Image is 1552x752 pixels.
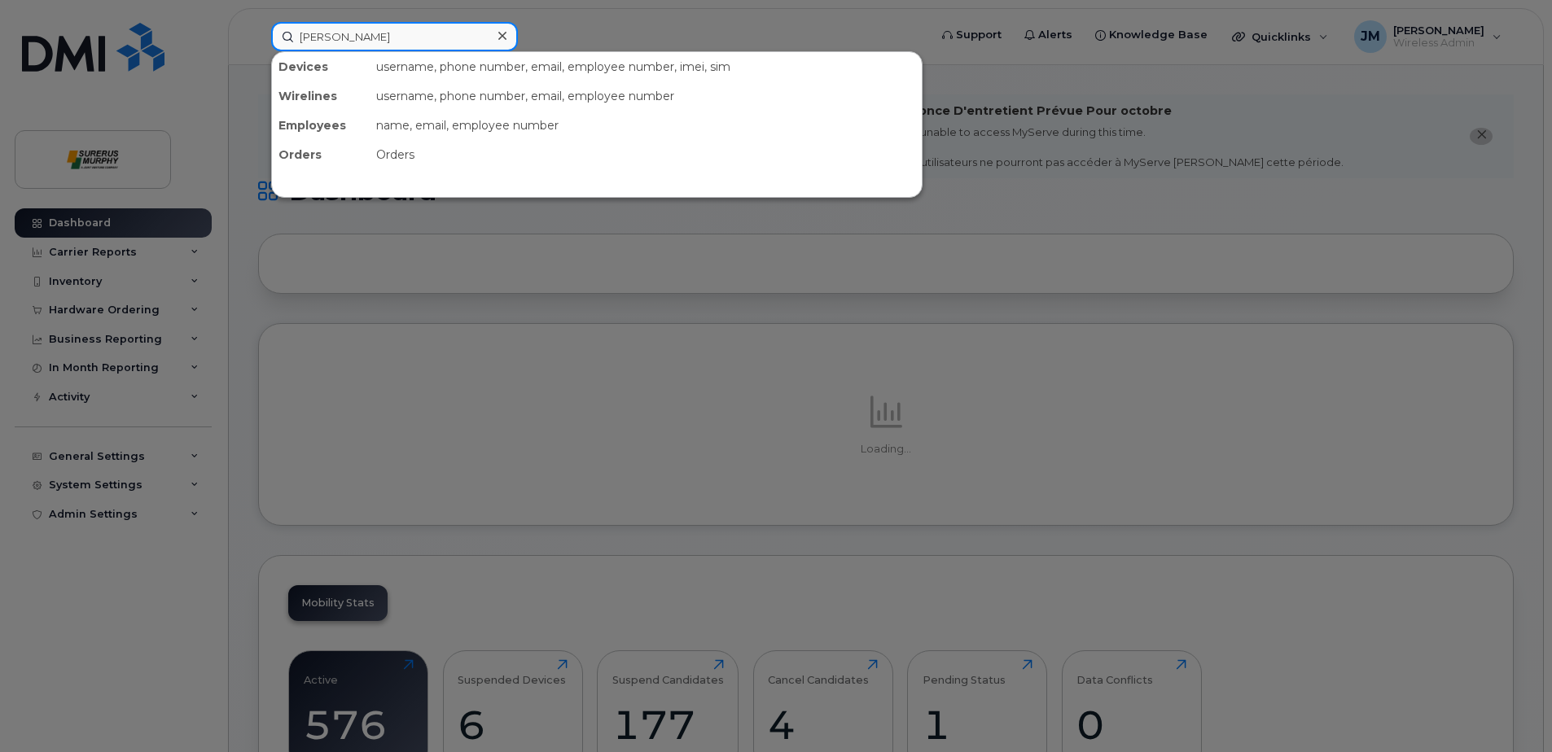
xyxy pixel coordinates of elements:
[272,140,370,169] div: Orders
[370,140,922,169] div: Orders
[370,81,922,111] div: username, phone number, email, employee number
[370,111,922,140] div: name, email, employee number
[272,111,370,140] div: Employees
[272,81,370,111] div: Wirelines
[370,52,922,81] div: username, phone number, email, employee number, imei, sim
[272,52,370,81] div: Devices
